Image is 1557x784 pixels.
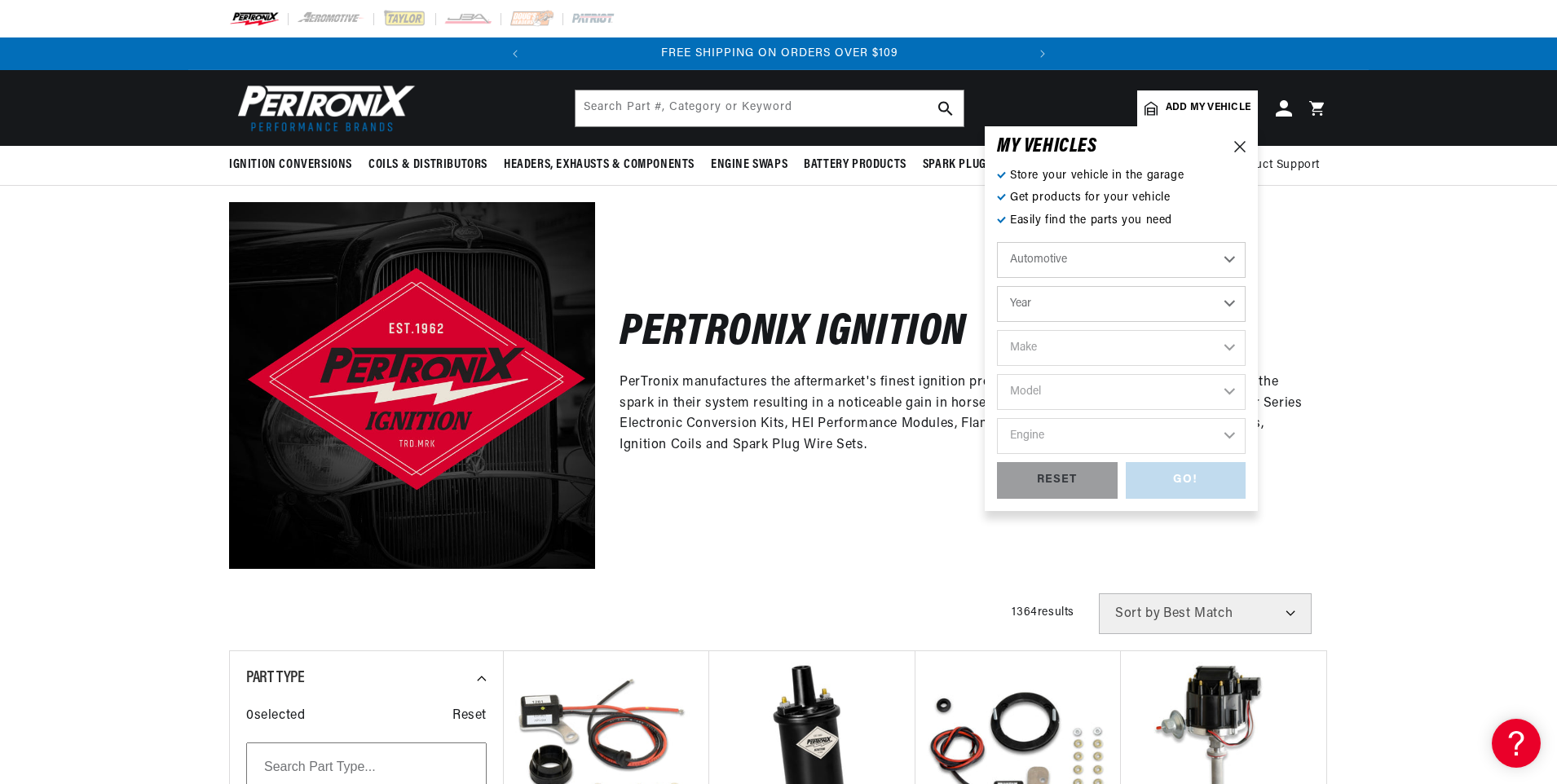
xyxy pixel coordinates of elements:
img: Pertronix [229,80,417,136]
div: Announcement [532,45,1027,63]
p: Store your vehicle in the garage [997,167,1246,185]
span: Ignition Conversions [229,156,352,174]
h2: Pertronix Ignition [620,315,966,353]
div: RESET [997,462,1118,499]
slideshow-component: Translation missing: en.sections.announcements.announcement_bar [188,37,1369,70]
span: Battery Products [804,156,906,174]
span: Sort by [1115,607,1160,620]
span: Reset [452,706,487,727]
button: search button [928,90,964,126]
summary: Headers, Exhausts & Components [496,146,703,184]
span: 1364 results [1012,606,1074,619]
summary: Product Support [1229,146,1328,185]
p: Get products for your vehicle [997,189,1246,207]
a: Add my vehicle [1137,90,1258,126]
p: Easily find the parts you need [997,212,1246,230]
span: Headers, Exhausts & Components [504,156,695,174]
button: Translation missing: en.sections.announcements.next_announcement [1026,37,1059,70]
summary: Engine Swaps [703,146,796,184]
select: Model [997,374,1246,410]
span: Engine Swaps [711,156,787,174]
input: Search Part #, Category or Keyword [576,90,964,126]
span: 0 selected [246,706,305,727]
span: Spark Plug Wires [923,156,1022,174]
span: FREE SHIPPING ON ORDERS OVER $109 [661,47,898,59]
span: Product Support [1229,156,1320,174]
span: Part Type [246,670,304,686]
select: Ride Type [997,242,1246,278]
summary: Battery Products [796,146,915,184]
p: PerTronix manufactures the aftermarket's finest ignition products for enthusiasts who want to upg... [620,372,1303,456]
span: Add my vehicle [1166,100,1250,116]
div: 2 of 2 [532,45,1027,63]
span: Coils & Distributors [368,156,487,174]
select: Sort by [1099,593,1312,634]
h6: MY VEHICLE S [997,139,1097,155]
summary: Ignition Conversions [229,146,360,184]
summary: Spark Plug Wires [915,146,1030,184]
img: Pertronix Ignition [229,202,595,568]
select: Year [997,286,1246,322]
summary: Coils & Distributors [360,146,496,184]
select: Make [997,330,1246,366]
button: Translation missing: en.sections.announcements.previous_announcement [499,37,531,70]
select: Engine [997,418,1246,454]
